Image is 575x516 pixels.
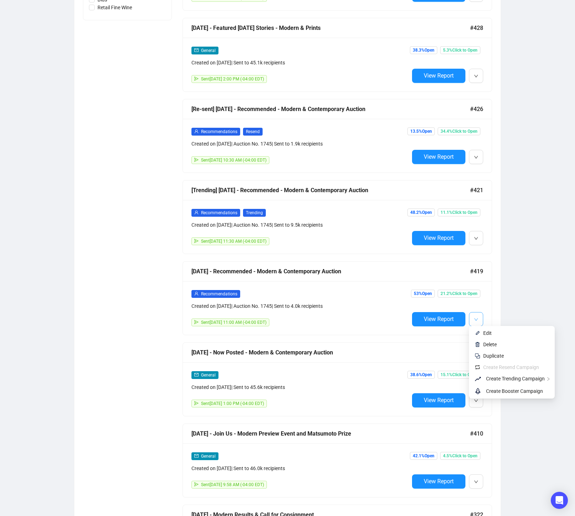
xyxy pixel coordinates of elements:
span: Sent [DATE] 2:00 PM (-04:00 EDT) [201,77,264,81]
span: General [201,48,216,53]
span: rise [475,375,483,383]
div: Created on [DATE] | Sent to 45.1k recipients [191,59,409,67]
span: send [194,401,199,405]
span: Retail Fine Wine [95,4,135,11]
span: General [201,454,216,459]
span: 11.1% Click to Open [438,209,480,216]
span: 5.3% Click to Open [440,46,480,54]
span: user [194,210,199,215]
a: [Re-sent] [DATE] - Recommended - Modern & Contemporary Auction#426userRecommendationsResendCreate... [183,99,492,173]
a: [DATE] - Recommended - Modern & Contemporary Auction#419userRecommendationsCreated on [DATE]| Auc... [183,261,492,335]
span: 38.6% Open [407,371,435,379]
img: svg+xml;base64,PHN2ZyB4bWxucz0iaHR0cDovL3d3dy53My5vcmcvMjAwMC9zdmciIHhtbG5zOnhsaW5rPSJodHRwOi8vd3... [475,330,480,336]
span: Trending [243,209,266,217]
div: Created on [DATE] | Sent to 45.6k recipients [191,383,409,391]
span: General [201,373,216,378]
span: #421 [470,186,483,195]
span: 53% Open [411,290,435,298]
span: Edit [483,330,492,336]
span: #419 [470,267,483,276]
div: [DATE] - Join Us - Modern Preview Event and Matsumoto Prize [191,429,470,438]
span: 4.5% Click to Open [440,452,480,460]
img: svg+xml;base64,PHN2ZyB4bWxucz0iaHR0cDovL3d3dy53My5vcmcvMjAwMC9zdmciIHhtbG5zOnhsaW5rPSJodHRwOi8vd3... [475,342,480,347]
span: 38.3% Open [410,46,437,54]
span: down [474,236,478,241]
span: send [194,482,199,486]
div: [DATE] - Now Posted - Modern & Contemporary Auction [191,348,470,357]
span: View Report [424,235,454,241]
span: Recommendations [201,291,237,296]
div: Created on [DATE] | Auction No. 1745 | Sent to 1.9k recipients [191,140,409,148]
span: 48.2% Open [407,209,435,216]
div: [DATE] - Featured [DATE] Stories - Modern & Prints [191,23,470,32]
span: rocket [475,387,483,395]
span: mail [194,454,199,458]
div: Created on [DATE] | Sent to 46.0k recipients [191,464,409,472]
span: send [194,77,199,81]
a: [DATE] - Now Posted - Modern & Contemporary Auction#414mailGeneralCreated on [DATE]| Sent to 45.6... [183,342,492,416]
span: down [474,155,478,159]
button: View Report [412,69,465,83]
div: Created on [DATE] | Auction No. 1745 | Sent to 9.5k recipients [191,221,409,229]
button: View Report [412,150,465,164]
span: View Report [424,316,454,322]
span: Create Trending Campaign [486,376,545,381]
img: retweet.svg [475,364,480,370]
span: Recommendations [201,129,237,134]
span: Sent [DATE] 9:58 AM (-04:00 EDT) [201,482,264,487]
span: right [546,377,550,381]
span: View Report [424,72,454,79]
button: View Report [412,474,465,489]
span: Recommendations [201,210,237,215]
span: #410 [470,429,483,438]
span: Sent [DATE] 11:30 AM (-04:00 EDT) [201,239,267,244]
button: View Report [412,393,465,407]
span: down [474,74,478,78]
span: View Report [424,153,454,160]
span: send [194,239,199,243]
span: down [474,317,478,322]
span: Resend [243,128,263,136]
a: [DATE] - Featured [DATE] Stories - Modern & Prints#428mailGeneralCreated on [DATE]| Sent to 45.1k... [183,18,492,92]
span: Create Resend Campaign [483,364,539,370]
span: mail [194,48,199,52]
span: 21.2% Click to Open [438,290,480,298]
button: View Report [412,312,465,326]
div: [Trending] [DATE] - Recommended - Modern & Contemporary Auction [191,186,470,195]
span: down [474,480,478,484]
span: Sent [DATE] 10:30 AM (-04:00 EDT) [201,158,267,163]
a: [Trending] [DATE] - Recommended - Modern & Contemporary Auction#421userRecommendationsTrendingCre... [183,180,492,254]
span: send [194,158,199,162]
div: [DATE] - Recommended - Modern & Contemporary Auction [191,267,470,276]
span: down [474,399,478,403]
div: Open Intercom Messenger [551,492,568,509]
button: View Report [412,231,465,245]
div: [Re-sent] [DATE] - Recommended - Modern & Contemporary Auction [191,105,470,114]
img: svg+xml;base64,PHN2ZyB4bWxucz0iaHR0cDovL3d3dy53My5vcmcvMjAwMC9zdmciIHdpZHRoPSIyNCIgaGVpZ2h0PSIyNC... [475,353,480,359]
span: send [194,320,199,324]
span: 34.4% Click to Open [438,127,480,135]
span: mail [194,373,199,377]
span: 13.5% Open [407,127,435,135]
span: View Report [424,397,454,404]
span: 15.1% Click to Open [438,371,480,379]
span: Create Booster Campaign [486,388,543,394]
span: #428 [470,23,483,32]
span: #426 [470,105,483,114]
span: user [194,291,199,296]
span: Sent [DATE] 11:00 AM (-04:00 EDT) [201,320,267,325]
div: Created on [DATE] | Auction No. 1745 | Sent to 4.0k recipients [191,302,409,310]
span: 42.1% Open [410,452,437,460]
span: Duplicate [483,353,504,359]
span: Delete [483,342,497,347]
span: Sent [DATE] 1:00 PM (-04:00 EDT) [201,401,264,406]
span: user [194,129,199,133]
a: [DATE] - Join Us - Modern Preview Event and Matsumoto Prize#410mailGeneralCreated on [DATE]| Sent... [183,423,492,497]
span: View Report [424,478,454,485]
